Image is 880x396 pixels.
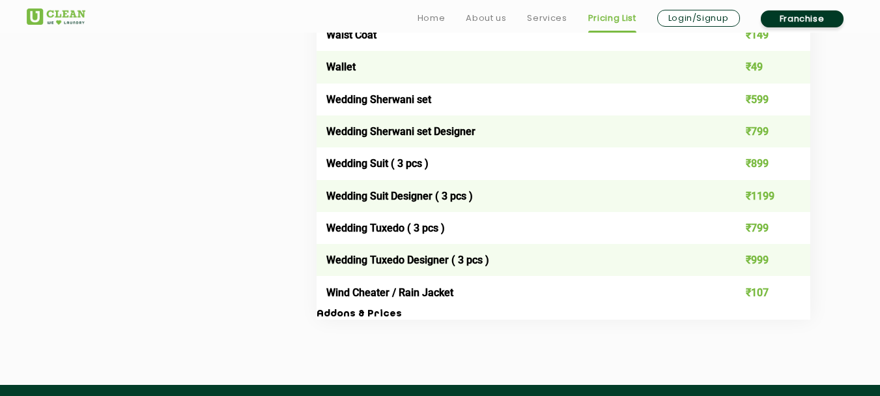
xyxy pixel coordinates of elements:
[588,10,636,26] a: Pricing List
[27,8,85,25] img: UClean Laundry and Dry Cleaning
[317,180,712,212] td: Wedding Suit Designer ( 3 pcs )
[711,276,810,308] td: ₹107
[711,115,810,147] td: ₹799
[317,147,712,179] td: Wedding Suit ( 3 pcs )
[317,115,712,147] td: Wedding Sherwani set Designer
[418,10,446,26] a: Home
[317,51,712,83] td: Wallet
[711,180,810,212] td: ₹1199
[657,10,740,27] a: Login/Signup
[761,10,844,27] a: Franchise
[317,244,712,276] td: Wedding Tuxedo Designer ( 3 pcs )
[466,10,506,26] a: About us
[711,19,810,51] td: ₹149
[711,84,810,115] td: ₹599
[317,276,712,308] td: Wind Cheater / Rain Jacket
[317,84,712,115] td: Wedding Sherwani set
[317,19,712,51] td: Waist Coat
[711,51,810,83] td: ₹49
[711,147,810,179] td: ₹899
[317,212,712,244] td: Wedding Tuxedo ( 3 pcs )
[317,309,810,320] h3: Addons & Prices
[711,212,810,244] td: ₹799
[711,244,810,276] td: ₹999
[527,10,567,26] a: Services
